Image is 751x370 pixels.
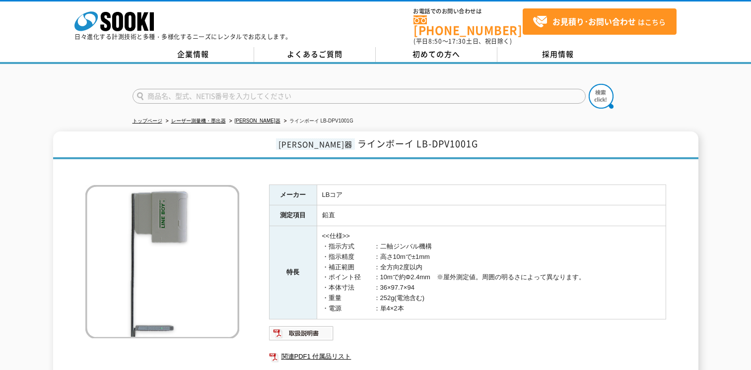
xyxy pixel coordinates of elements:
[317,226,666,319] td: <<仕様>> ・指示方式 ：二軸ジンバル機構 ・指示精度 ：高さ10mで±1mm ・補正範囲 ：全方向2度以内 ・ポイント径 ：10mで約Φ2.4mm ※屋外測定値。周囲の明るさによって異なりま...
[357,137,478,150] span: ラインボーイ LB-DPV1001G
[497,47,619,62] a: 採用情報
[133,118,162,123] a: トップページ
[171,118,226,123] a: レーザー測量機・墨出器
[269,332,334,339] a: 取扱説明書
[269,325,334,341] img: 取扱説明書
[412,49,460,60] span: 初めての方へ
[533,14,666,29] span: はこちら
[317,205,666,226] td: 鉛直
[133,89,586,104] input: 商品名、型式、NETIS番号を入力してください
[254,47,376,62] a: よくあるご質問
[376,47,497,62] a: 初めての方へ
[413,37,512,46] span: (平日 ～ 土日、祝日除く)
[276,138,355,150] span: [PERSON_NAME]器
[269,226,317,319] th: 特長
[448,37,466,46] span: 17:30
[413,8,523,14] span: お電話でのお問い合わせは
[317,185,666,205] td: LBコア
[552,15,636,27] strong: お見積り･お問い合わせ
[523,8,677,35] a: お見積り･お問い合わせはこちら
[269,205,317,226] th: 測定項目
[235,118,280,123] a: [PERSON_NAME]器
[589,84,614,109] img: btn_search.png
[428,37,442,46] span: 8:50
[85,185,239,338] img: ラインボーイ LB-DPV1001G
[74,34,292,40] p: 日々進化する計測技術と多種・多様化するニーズにレンタルでお応えします。
[413,15,523,36] a: [PHONE_NUMBER]
[282,116,353,126] li: ラインボーイ LB-DPV1001G
[269,350,666,363] a: 関連PDF1 付属品リスト
[269,185,317,205] th: メーカー
[133,47,254,62] a: 企業情報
